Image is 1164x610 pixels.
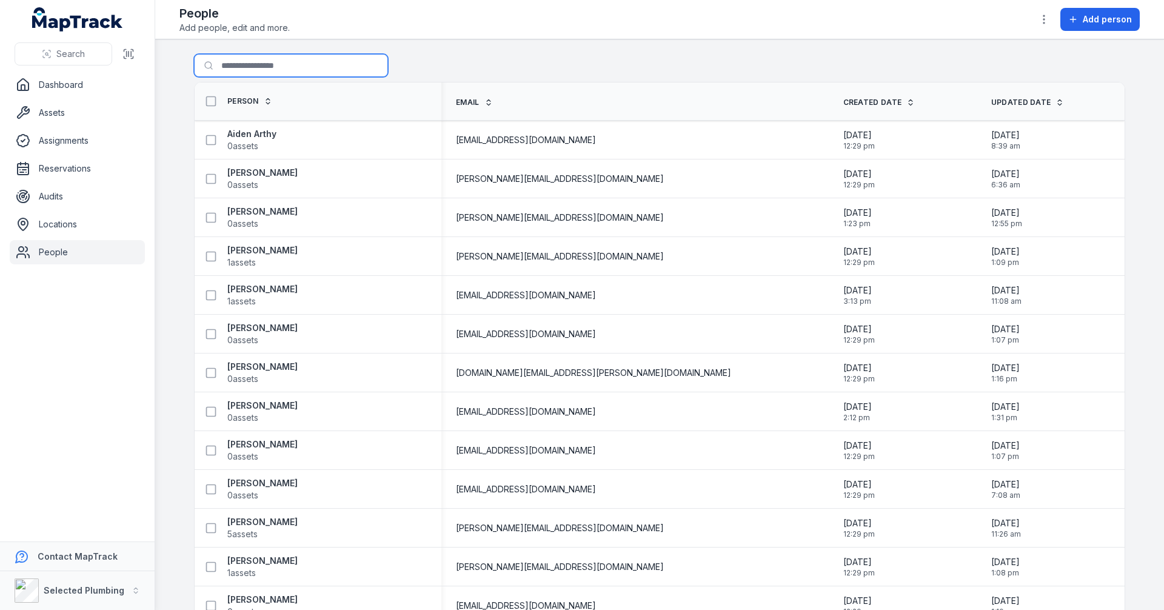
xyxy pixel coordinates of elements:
span: Search [56,48,85,60]
a: [PERSON_NAME]5assets [227,516,298,540]
span: 12:29 pm [843,568,875,578]
span: 0 assets [227,140,258,152]
span: 0 assets [227,451,258,463]
time: 8/18/2025, 1:08:36 PM [991,556,1020,578]
strong: Aiden Arthy [227,128,276,140]
a: Audits [10,184,145,209]
span: [DATE] [843,323,875,335]
span: [DATE] [843,478,875,491]
a: [PERSON_NAME]1assets [227,283,298,307]
span: 12:29 pm [843,141,875,151]
a: [PERSON_NAME]0assets [227,400,298,424]
a: Assignments [10,129,145,153]
span: Add people, edit and more. [179,22,290,34]
span: 1 assets [227,567,256,579]
strong: Selected Plumbing [44,585,124,595]
span: [DATE] [991,401,1020,413]
strong: [PERSON_NAME] [227,283,298,295]
span: 7:08 am [991,491,1020,500]
span: 1:09 pm [991,258,1020,267]
time: 8/11/2025, 1:07:47 PM [991,323,1020,345]
time: 1/14/2025, 12:29:42 PM [843,168,875,190]
a: [PERSON_NAME]0assets [227,322,298,346]
time: 8/18/2025, 8:39:46 AM [991,129,1020,151]
span: 12:29 pm [843,374,875,384]
span: [PERSON_NAME][EMAIL_ADDRESS][DOMAIN_NAME] [456,173,664,185]
span: [DATE] [843,362,875,374]
time: 1/14/2025, 12:29:42 PM [843,129,875,151]
h2: People [179,5,290,22]
span: [DATE] [991,168,1020,180]
span: 1:07 pm [991,452,1020,461]
time: 1/14/2025, 12:29:42 PM [843,323,875,345]
time: 8/15/2025, 7:08:03 AM [991,478,1020,500]
span: 1:16 pm [991,374,1020,384]
a: [PERSON_NAME]0assets [227,438,298,463]
a: [PERSON_NAME]1assets [227,244,298,269]
span: 11:08 am [991,297,1022,306]
span: 1:23 pm [843,219,872,229]
span: [DATE] [843,207,872,219]
time: 8/18/2025, 1:09:45 PM [991,246,1020,267]
span: [DATE] [991,129,1020,141]
span: Created Date [843,98,902,107]
span: [DATE] [843,401,872,413]
span: Updated Date [991,98,1051,107]
strong: Contact MapTrack [38,551,118,561]
span: [DATE] [991,595,1020,607]
a: Reservations [10,156,145,181]
span: 5 assets [227,528,258,540]
span: 12:55 pm [991,219,1022,229]
a: Assets [10,101,145,125]
a: Aiden Arthy0assets [227,128,276,152]
strong: [PERSON_NAME] [227,361,298,373]
span: Person [227,96,259,106]
time: 8/11/2025, 11:08:49 AM [991,284,1022,306]
time: 8/18/2025, 1:07:04 PM [991,440,1020,461]
span: [DATE] [843,440,875,452]
time: 8/18/2025, 11:26:11 AM [991,517,1021,539]
span: 1:31 pm [991,413,1020,423]
a: People [10,240,145,264]
span: [DATE] [991,284,1022,297]
span: [DOMAIN_NAME][EMAIL_ADDRESS][PERSON_NAME][DOMAIN_NAME] [456,367,731,379]
span: [DATE] [991,517,1021,529]
strong: [PERSON_NAME] [227,206,298,218]
span: 1:08 pm [991,568,1020,578]
span: [DATE] [843,556,875,568]
span: [DATE] [991,323,1020,335]
a: Locations [10,212,145,236]
span: Add person [1083,13,1132,25]
span: [DATE] [991,207,1022,219]
a: Created Date [843,98,915,107]
a: Email [456,98,493,107]
span: 12:29 pm [843,258,875,267]
span: [DATE] [991,478,1020,491]
strong: [PERSON_NAME] [227,594,298,606]
span: 2:12 pm [843,413,872,423]
span: [PERSON_NAME][EMAIL_ADDRESS][DOMAIN_NAME] [456,561,664,573]
span: 0 assets [227,489,258,501]
span: 6:36 am [991,180,1020,190]
a: [PERSON_NAME]1assets [227,555,298,579]
button: Add person [1060,8,1140,31]
span: [EMAIL_ADDRESS][DOMAIN_NAME] [456,328,596,340]
a: MapTrack [32,7,123,32]
a: Dashboard [10,73,145,97]
span: [PERSON_NAME][EMAIL_ADDRESS][DOMAIN_NAME] [456,250,664,263]
time: 8/15/2025, 6:36:29 AM [991,168,1020,190]
a: [PERSON_NAME]0assets [227,361,298,385]
span: [EMAIL_ADDRESS][DOMAIN_NAME] [456,134,596,146]
button: Search [15,42,112,65]
time: 8/11/2025, 1:31:49 PM [991,401,1020,423]
span: 0 assets [227,412,258,424]
time: 5/14/2025, 2:12:32 PM [843,401,872,423]
span: [DATE] [843,284,872,297]
span: [DATE] [991,556,1020,568]
strong: [PERSON_NAME] [227,477,298,489]
span: [EMAIL_ADDRESS][DOMAIN_NAME] [456,444,596,457]
a: Person [227,96,272,106]
time: 2/28/2025, 3:13:20 PM [843,284,872,306]
span: [PERSON_NAME][EMAIL_ADDRESS][DOMAIN_NAME] [456,522,664,534]
strong: [PERSON_NAME] [227,322,298,334]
